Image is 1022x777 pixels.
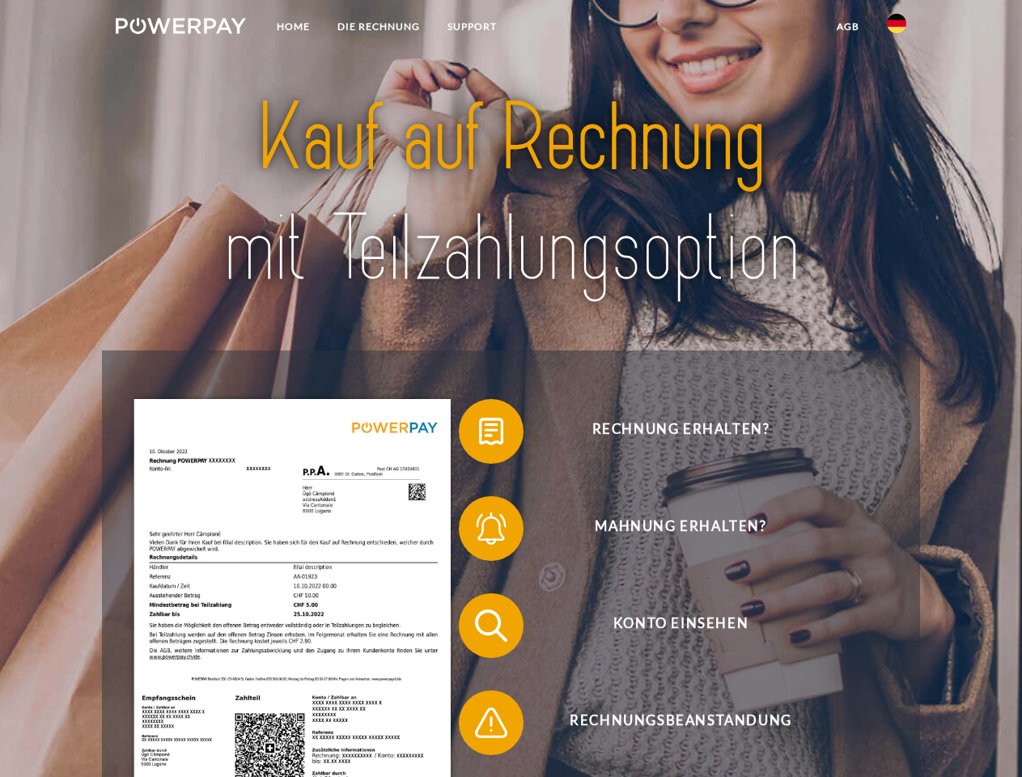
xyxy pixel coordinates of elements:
button: Rechnung erhalten? [459,399,880,464]
span: Mahnung erhalten? [482,496,879,561]
img: de [887,14,906,33]
a: Home [263,12,324,41]
a: SUPPORT [434,12,511,41]
button: Mahnung erhalten? [459,496,880,561]
button: Rechnungsbeanstandung [459,690,880,755]
img: qb_bill.svg [471,411,511,452]
img: logo-powerpay-white.svg [116,18,246,34]
span: Rechnungsbeanstandung [482,690,879,755]
button: Konto einsehen [459,593,880,658]
a: DIE RECHNUNG [324,12,434,41]
img: qb_warning.svg [471,703,511,743]
img: qb_search.svg [471,605,511,646]
img: qb_bell.svg [471,508,511,549]
img: title-powerpay_de.svg [155,78,867,310]
span: Konto einsehen [482,593,879,658]
span: Rechnung erhalten? [482,399,879,464]
a: agb [823,12,873,41]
